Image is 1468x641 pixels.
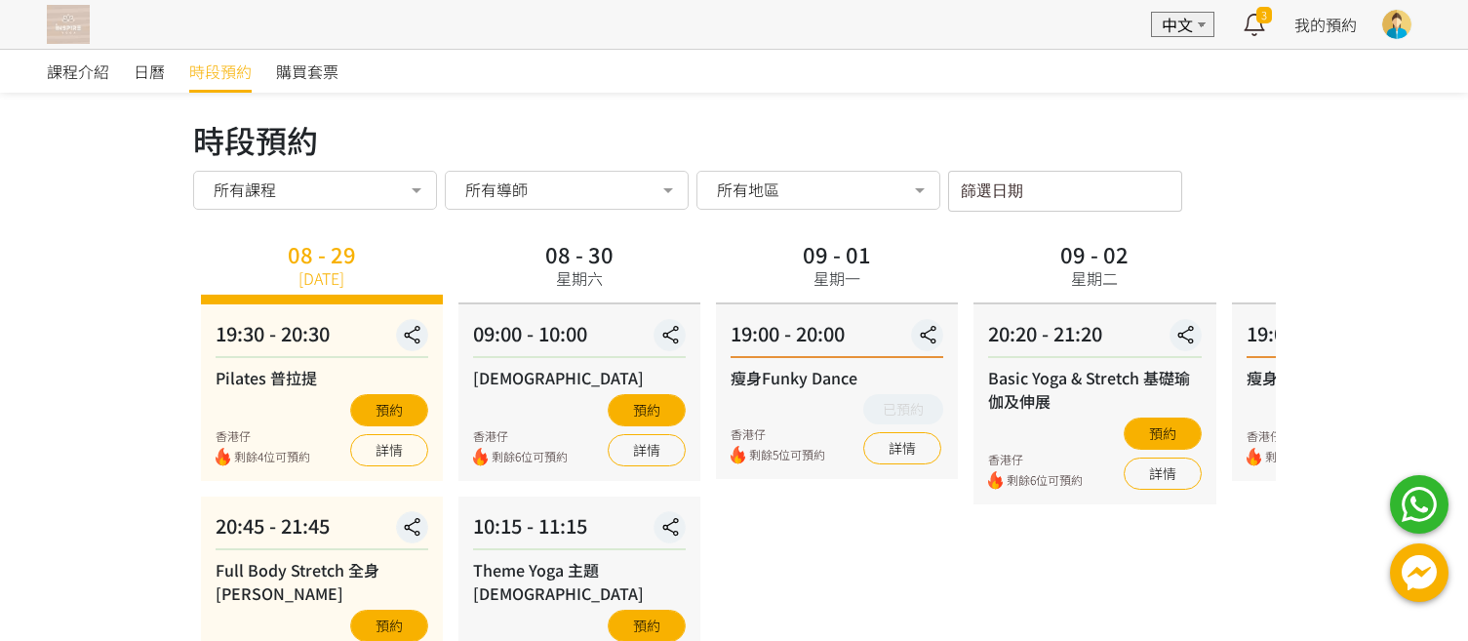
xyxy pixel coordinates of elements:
[47,50,109,93] a: 課程介紹
[193,116,1276,163] div: 時段預約
[473,427,568,445] div: 香港仔
[988,366,1201,413] div: Basic Yoga & Stretch 基礎瑜伽及伸展
[473,366,686,389] div: [DEMOGRAPHIC_DATA]
[731,366,943,389] div: 瘦身Funky Dance
[216,511,428,550] div: 20:45 - 21:45
[298,266,344,290] div: [DATE]
[276,60,338,83] span: 購買套票
[731,425,825,443] div: 香港仔
[492,448,568,466] span: 剩餘6位可預約
[1247,427,1341,445] div: 香港仔
[473,448,488,466] img: fire.png
[473,558,686,605] div: Theme Yoga 主題[DEMOGRAPHIC_DATA]
[556,266,603,290] div: 星期六
[948,171,1182,212] input: 篩選日期
[608,394,686,426] button: 預約
[465,180,528,199] span: 所有導師
[276,50,338,93] a: 購買套票
[1124,418,1202,450] button: 預約
[988,451,1083,468] div: 香港仔
[473,319,686,358] div: 09:00 - 10:00
[731,319,943,358] div: 19:00 - 20:00
[803,243,871,264] div: 09 - 01
[47,60,109,83] span: 課程介紹
[350,434,428,466] a: 詳情
[47,5,90,44] img: T57dtJh47iSJKDtQ57dN6xVUMYY2M0XQuGF02OI4.png
[350,394,428,426] button: 預約
[1247,319,1459,358] div: 19:00 - 20:00
[863,394,943,424] button: 已預約
[189,50,252,93] a: 時段預約
[216,558,428,605] div: Full Body Stretch 全身[PERSON_NAME]
[717,180,779,199] span: 所有地區
[1256,7,1272,23] span: 3
[1124,458,1202,490] a: 詳情
[234,448,310,466] span: 剩餘4位可預約
[216,319,428,358] div: 19:30 - 20:30
[473,511,686,550] div: 10:15 - 11:15
[216,448,230,466] img: fire.png
[988,319,1201,358] div: 20:20 - 21:20
[216,427,310,445] div: 香港仔
[545,243,614,264] div: 08 - 30
[214,180,276,199] span: 所有課程
[1071,266,1118,290] div: 星期二
[288,243,356,264] div: 08 - 29
[749,446,825,464] span: 剩餘5位可預約
[1294,13,1357,36] a: 我的預約
[1060,243,1129,264] div: 09 - 02
[134,60,165,83] span: 日曆
[731,446,745,464] img: fire.png
[1265,448,1341,466] span: 剩餘6位可預約
[813,266,860,290] div: 星期一
[608,434,686,466] a: 詳情
[1247,448,1261,466] img: fire.png
[1247,366,1459,389] div: 瘦身Funky Dance
[134,50,165,93] a: 日曆
[1007,471,1083,490] span: 剩餘6位可預約
[988,471,1003,490] img: fire.png
[863,432,941,464] a: 詳情
[216,366,428,389] div: Pilates 普拉提
[189,60,252,83] span: 時段預約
